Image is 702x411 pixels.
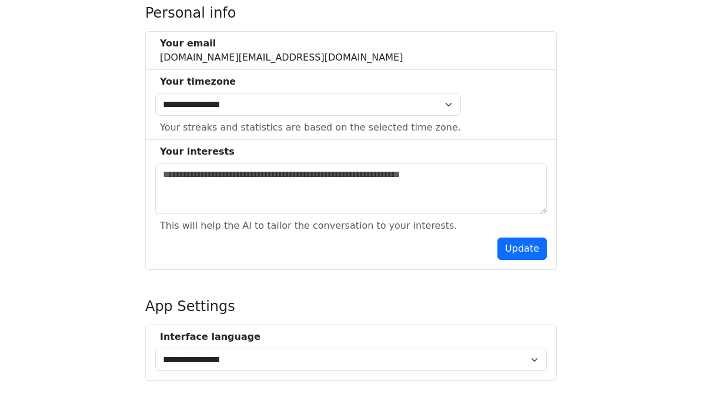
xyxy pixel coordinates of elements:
h4: App Settings [145,298,557,315]
div: Your interests [160,145,547,159]
div: Your email [160,36,403,51]
select: Select Interface Language [155,349,547,371]
select: Select Time Zone [155,93,461,116]
h4: Personal info [145,5,557,22]
div: This will help the AI to tailor the conversation to your interests. [160,219,457,233]
div: [DOMAIN_NAME][EMAIL_ADDRESS][DOMAIN_NAME] [160,36,403,65]
div: Your streaks and statistics are based on the selected time zone. [160,121,461,135]
div: Interface language [160,330,547,344]
button: Update [497,238,547,260]
div: Your timezone [160,75,461,89]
